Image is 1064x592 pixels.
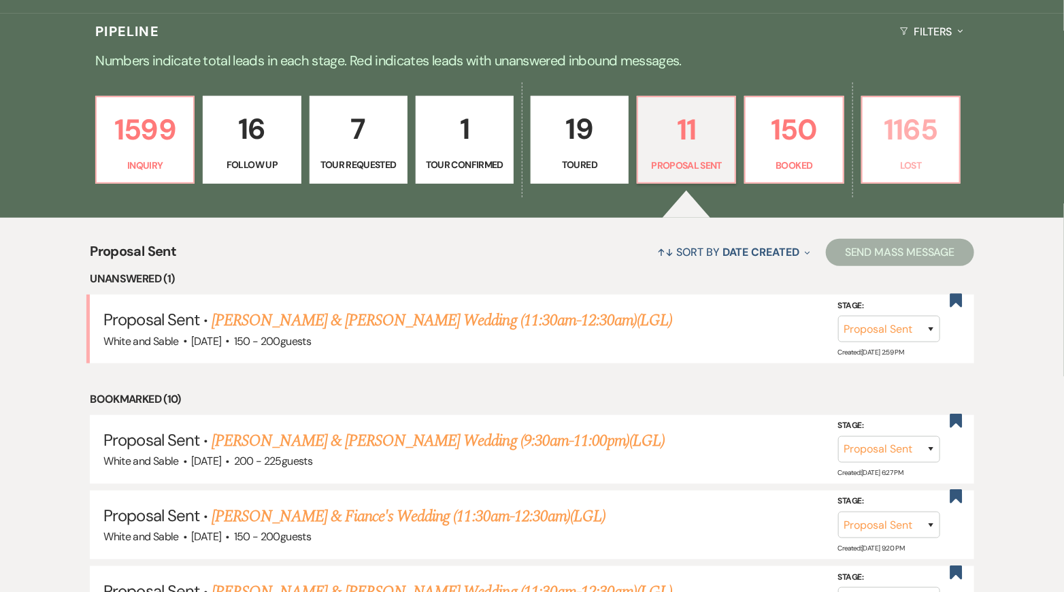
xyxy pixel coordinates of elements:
[425,157,505,172] p: Tour Confirmed
[90,241,176,270] span: Proposal Sent
[539,157,620,172] p: Toured
[838,298,940,313] label: Stage:
[637,96,736,184] a: 11Proposal Sent
[744,96,844,184] a: 150Booked
[871,107,951,152] p: 1165
[646,158,727,173] p: Proposal Sent
[754,158,834,173] p: Booked
[658,245,674,259] span: ↑↓
[234,529,311,544] span: 150 - 200 guests
[895,14,969,50] button: Filters
[531,96,629,184] a: 19Toured
[318,106,399,152] p: 7
[103,429,199,450] span: Proposal Sent
[212,106,292,152] p: 16
[754,107,834,152] p: 150
[90,391,974,408] li: Bookmarked (10)
[539,106,620,152] p: 19
[861,96,961,184] a: 1165Lost
[191,454,221,468] span: [DATE]
[103,334,178,348] span: White and Sable
[191,529,221,544] span: [DATE]
[212,504,605,529] a: [PERSON_NAME] & Fiance's Wedding (11:30am-12:30am)(LGL)
[318,157,399,172] p: Tour Requested
[416,96,514,184] a: 1Tour Confirmed
[838,494,940,509] label: Stage:
[103,454,178,468] span: White and Sable
[234,334,311,348] span: 150 - 200 guests
[826,239,974,266] button: Send Mass Message
[838,570,940,585] label: Stage:
[95,22,159,41] h3: Pipeline
[105,158,185,173] p: Inquiry
[203,96,301,184] a: 16Follow Up
[838,468,903,477] span: Created: [DATE] 6:27 PM
[871,158,951,173] p: Lost
[103,309,199,330] span: Proposal Sent
[838,544,905,553] span: Created: [DATE] 9:20 PM
[425,106,505,152] p: 1
[103,505,199,526] span: Proposal Sent
[103,529,178,544] span: White and Sable
[646,107,727,152] p: 11
[212,308,672,333] a: [PERSON_NAME] & [PERSON_NAME] Wedding (11:30am-12:30am)(LGL)
[234,454,312,468] span: 200 - 225 guests
[838,418,940,433] label: Stage:
[191,334,221,348] span: [DATE]
[838,348,904,357] span: Created: [DATE] 2:59 PM
[95,96,195,184] a: 1599Inquiry
[212,157,292,172] p: Follow Up
[652,234,816,270] button: Sort By Date Created
[212,429,665,453] a: [PERSON_NAME] & [PERSON_NAME] Wedding (9:30am-11:00pm)(LGL)
[90,270,974,288] li: Unanswered (1)
[310,96,408,184] a: 7Tour Requested
[722,245,799,259] span: Date Created
[105,107,185,152] p: 1599
[42,50,1022,71] p: Numbers indicate total leads in each stage. Red indicates leads with unanswered inbound messages.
